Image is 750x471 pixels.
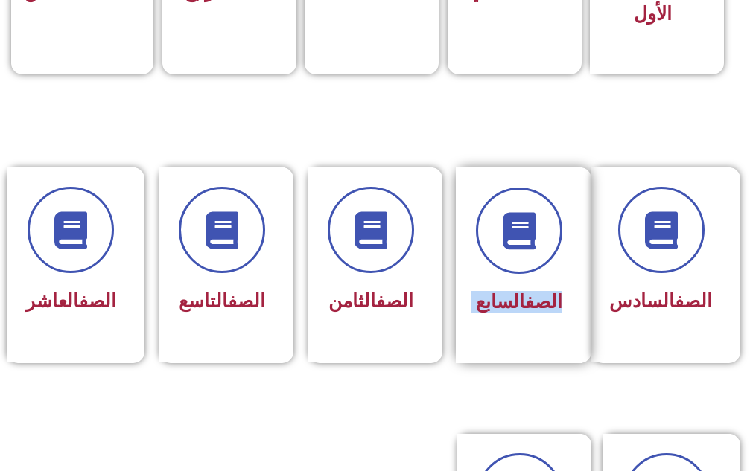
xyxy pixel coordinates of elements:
span: الثامن [328,290,413,312]
a: الصف [525,291,562,313]
span: السابع [476,291,562,313]
a: الصف [376,290,413,312]
a: الصف [228,290,265,312]
a: الصف [675,290,712,312]
span: السادس [609,290,712,312]
span: العاشر [26,290,116,312]
span: التاسع [179,290,265,312]
a: الصف [79,290,116,312]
